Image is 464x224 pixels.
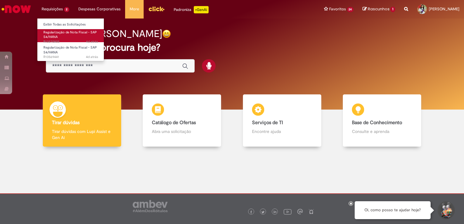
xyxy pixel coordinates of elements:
[355,201,431,219] div: Oi, como posso te ajudar hoje?
[46,42,418,53] h2: O que você procura hoje?
[250,211,253,214] img: logo_footer_facebook.png
[43,55,98,59] span: R13569441
[437,201,455,219] button: Iniciar Conversa de Suporte
[64,7,69,12] span: 2
[43,45,97,55] span: Regularização de Nota Fiscal - SAP S4/HANA
[368,6,390,12] span: Rascunhos
[130,6,139,12] span: More
[86,55,98,59] time: 26/09/2025 09:43:04
[42,6,63,12] span: Requisições
[32,94,132,147] a: Tirar dúvidas Tirar dúvidas com Lupi Assist e Gen Ai
[284,208,292,216] img: logo_footer_youtube.png
[132,94,232,147] a: Catálogo de Ofertas Abra uma solicitação
[252,128,312,134] p: Encontre ajuda
[52,128,112,141] p: Tirar dúvidas com Lupi Assist e Gen Ai
[43,39,98,44] span: R13570805
[347,7,354,12] span: 24
[86,39,98,44] span: 4d atrás
[37,29,104,42] a: Aberto R13570805 : Regularização de Nota Fiscal - SAP S4/HANA
[194,6,209,13] p: +GenAi
[43,30,97,39] span: Regularização de Nota Fiscal - SAP S4/HANA
[133,200,168,212] img: logo_footer_ambev_rotulo_gray.png
[37,18,104,61] ul: Requisições
[152,128,212,134] p: Abra uma solicitação
[391,7,395,12] span: 1
[352,128,412,134] p: Consulte e aprenda
[363,6,395,12] a: Rascunhos
[78,6,121,12] span: Despesas Corporativas
[1,3,32,15] img: ServiceNow
[86,55,98,59] span: 4d atrás
[174,6,209,13] div: Padroniza
[46,29,162,39] h2: Bom dia, [PERSON_NAME]
[52,120,80,126] b: Tirar dúvidas
[37,44,104,57] a: Aberto R13569441 : Regularização de Nota Fiscal - SAP S4/HANA
[37,21,104,28] a: Exibir Todas as Solicitações
[332,94,432,147] a: Base de Conhecimento Consulte e aprenda
[309,209,314,214] img: logo_footer_naosei.png
[274,210,277,214] img: logo_footer_linkedin.png
[261,211,264,214] img: logo_footer_twitter.png
[232,94,332,147] a: Serviços de TI Encontre ajuda
[429,6,459,12] span: [PERSON_NAME]
[352,120,402,126] b: Base de Conhecimento
[252,120,283,126] b: Serviços de TI
[148,4,165,13] img: click_logo_yellow_360x200.png
[162,29,171,38] img: happy-face.png
[86,39,98,44] time: 26/09/2025 14:21:09
[152,120,196,126] b: Catálogo de Ofertas
[297,209,303,214] img: logo_footer_workplace.png
[329,6,346,12] span: Favoritos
